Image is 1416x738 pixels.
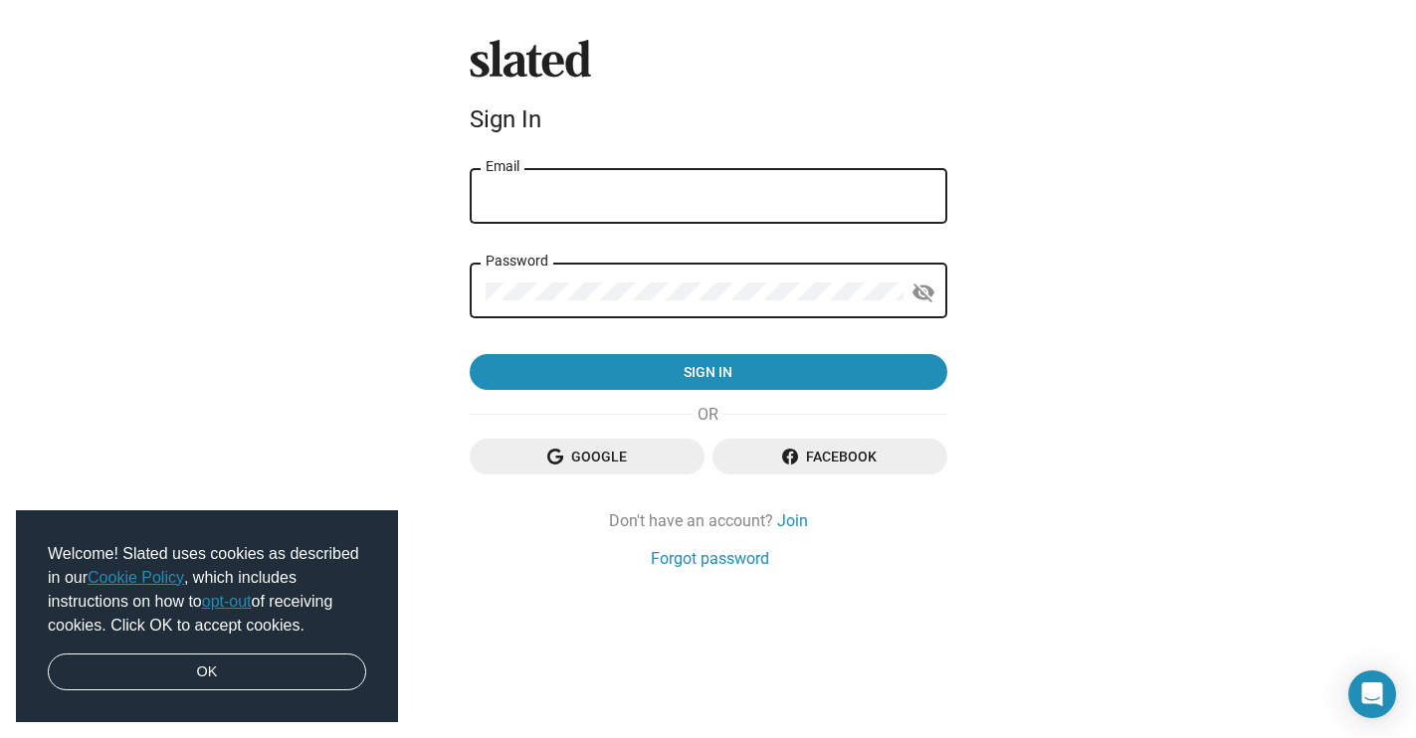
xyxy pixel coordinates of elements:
[470,439,705,474] button: Google
[911,277,935,308] mat-icon: visibility_off
[1348,670,1396,718] div: Open Intercom Messenger
[470,510,947,531] div: Don't have an account?
[651,548,769,569] a: Forgot password
[712,439,947,474] button: Facebook
[48,653,366,691] a: dismiss cookie message
[48,542,366,638] span: Welcome! Slated uses cookies as described in our , which includes instructions on how to of recei...
[470,40,947,141] sl-branding: Sign In
[486,354,931,390] span: Sign in
[16,510,398,723] div: cookieconsent
[486,439,689,474] span: Google
[904,273,943,312] button: Show password
[777,510,808,531] a: Join
[470,105,947,133] div: Sign In
[88,569,184,586] a: Cookie Policy
[728,439,931,474] span: Facebook
[202,593,252,610] a: opt-out
[470,354,947,390] button: Sign in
